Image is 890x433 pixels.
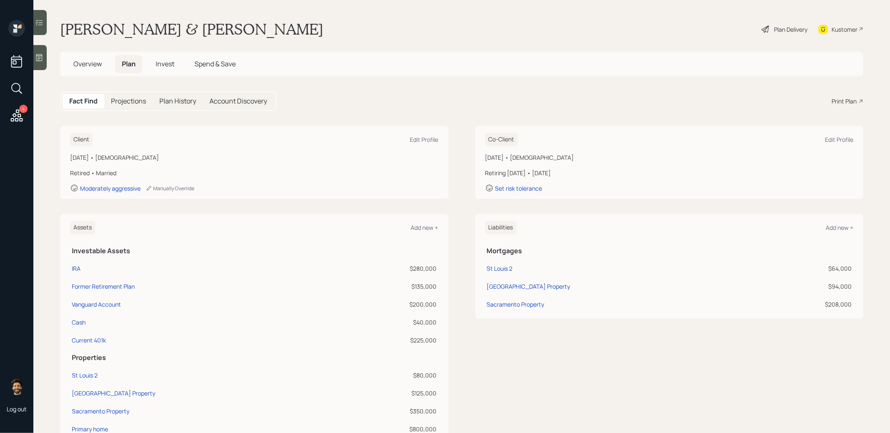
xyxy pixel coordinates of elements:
[485,153,854,162] div: [DATE] • [DEMOGRAPHIC_DATA]
[122,59,136,68] span: Plan
[19,105,28,113] div: 4
[80,184,141,192] div: Moderately aggressive
[410,136,439,143] div: Edit Profile
[487,282,570,291] div: [GEOGRAPHIC_DATA] Property
[344,300,436,309] div: $200,000
[209,97,267,105] h5: Account Discovery
[487,264,513,273] div: St Louis 2
[70,169,439,177] div: Retired • Married
[760,264,852,273] div: $64,000
[72,389,155,398] div: [GEOGRAPHIC_DATA] Property
[60,20,323,38] h1: [PERSON_NAME] & [PERSON_NAME]
[485,133,518,146] h6: Co-Client
[72,336,106,345] div: Current 401k
[72,354,437,362] h5: Properties
[344,264,436,273] div: $280,000
[774,25,807,34] div: Plan Delivery
[70,133,93,146] h6: Client
[72,371,98,380] div: St Louis 2
[344,282,436,291] div: $135,000
[156,59,174,68] span: Invest
[487,247,852,255] h5: Mortgages
[760,282,852,291] div: $94,000
[411,224,439,232] div: Add new +
[825,136,853,143] div: Edit Profile
[72,282,135,291] div: Former Retirement Plan
[72,407,129,415] div: Sacramento Property
[832,25,857,34] div: Kustomer
[194,59,236,68] span: Spend & Save
[495,184,542,192] div: Set risk tolerance
[72,318,86,327] div: Cash
[344,336,436,345] div: $225,000
[487,300,545,309] div: Sacramento Property
[485,221,517,234] h6: Liabilities
[70,221,95,234] h6: Assets
[760,300,852,309] div: $208,000
[344,371,436,380] div: $80,000
[111,97,146,105] h5: Projections
[344,318,436,327] div: $40,000
[72,300,121,309] div: Vanguard Account
[485,169,854,177] div: Retiring [DATE] • [DATE]
[7,405,27,413] div: Log out
[826,224,853,232] div: Add new +
[73,59,102,68] span: Overview
[72,264,81,273] div: IRA
[70,153,439,162] div: [DATE] • [DEMOGRAPHIC_DATA]
[832,97,857,106] div: Print Plan
[146,185,194,192] div: Manually Override
[344,389,436,398] div: $125,000
[159,97,196,105] h5: Plan History
[8,378,25,395] img: eric-schwartz-headshot.png
[344,407,436,415] div: $350,000
[69,97,98,105] h5: Fact Find
[72,247,437,255] h5: Investable Assets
